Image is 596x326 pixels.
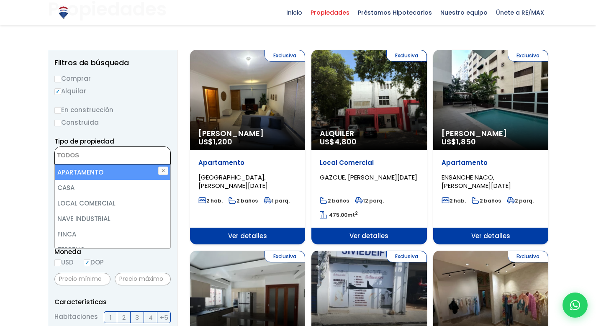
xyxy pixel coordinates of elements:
[56,5,71,20] img: Logo de REMAX
[115,273,171,285] input: Precio máximo
[386,251,427,262] span: Exclusiva
[508,50,548,62] span: Exclusiva
[190,50,305,244] a: Exclusiva [PERSON_NAME] US$1,200 Apartamento [GEOGRAPHIC_DATA], [PERSON_NAME][DATE] 2 hab. 2 baño...
[355,210,358,216] sup: 2
[55,242,170,257] li: TERRENO
[54,105,171,115] label: En construcción
[55,180,170,195] li: CASA
[198,197,223,204] span: 2 hab.
[54,76,61,82] input: Comprar
[54,86,171,96] label: Alquilar
[84,259,90,266] input: DOP
[442,197,466,204] span: 2 hab.
[329,211,347,218] span: 475.00
[334,136,357,147] span: 4,800
[386,50,427,62] span: Exclusiva
[54,246,171,257] span: Moneda
[320,159,418,167] p: Local Comercial
[54,117,171,128] label: Construida
[433,228,548,244] span: Ver detalles
[55,195,170,211] li: LOCAL COMERCIAL
[149,312,153,323] span: 4
[213,136,232,147] span: 1,200
[160,312,168,323] span: +5
[198,129,297,138] span: [PERSON_NAME]
[54,273,110,285] input: Precio mínimo
[55,211,170,226] li: NAVE INDUSTRIAL
[135,312,139,323] span: 3
[508,251,548,262] span: Exclusiva
[442,159,540,167] p: Apartamento
[54,137,114,146] span: Tipo de propiedad
[433,50,548,244] a: Exclusiva [PERSON_NAME] US$1,850 Apartamento ENSANCHE NACO, [PERSON_NAME][DATE] 2 hab. 2 baños 2 ...
[54,259,61,266] input: USD
[355,197,384,204] span: 12 parq.
[265,50,305,62] span: Exclusiva
[265,251,305,262] span: Exclusiva
[84,257,104,267] label: DOP
[442,173,511,190] span: ENSANCHE NACO, [PERSON_NAME][DATE]
[264,197,290,204] span: 1 parq.
[54,107,61,114] input: En construcción
[282,6,306,19] span: Inicio
[442,136,476,147] span: US$
[198,159,297,167] p: Apartamento
[54,257,74,267] label: USD
[54,59,171,67] h2: Filtros de búsqueda
[190,228,305,244] span: Ver detalles
[122,312,126,323] span: 2
[320,173,417,182] span: GAZCUE, [PERSON_NAME][DATE]
[54,311,98,323] span: Habitaciones
[55,164,170,180] li: APARTAMENTO
[320,211,358,218] span: mt
[320,136,357,147] span: US$
[54,120,61,126] input: Construida
[436,6,492,19] span: Nuestro equipo
[54,88,61,95] input: Alquilar
[54,297,171,307] p: Características
[311,50,426,244] a: Exclusiva Alquiler US$4,800 Local Comercial GAZCUE, [PERSON_NAME][DATE] 2 baños 12 parq. 475.00mt...
[198,173,268,190] span: [GEOGRAPHIC_DATA], [PERSON_NAME][DATE]
[229,197,258,204] span: 2 baños
[198,136,232,147] span: US$
[110,312,112,323] span: 1
[311,228,426,244] span: Ver detalles
[442,129,540,138] span: [PERSON_NAME]
[492,6,548,19] span: Únete a RE/MAX
[55,226,170,242] li: FINCA
[320,129,418,138] span: Alquiler
[320,197,349,204] span: 2 baños
[472,197,501,204] span: 2 baños
[456,136,476,147] span: 1,850
[354,6,436,19] span: Préstamos Hipotecarios
[306,6,354,19] span: Propiedades
[55,147,136,165] textarea: Search
[158,167,168,175] button: ✕
[507,197,534,204] span: 2 parq.
[54,73,171,84] label: Comprar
